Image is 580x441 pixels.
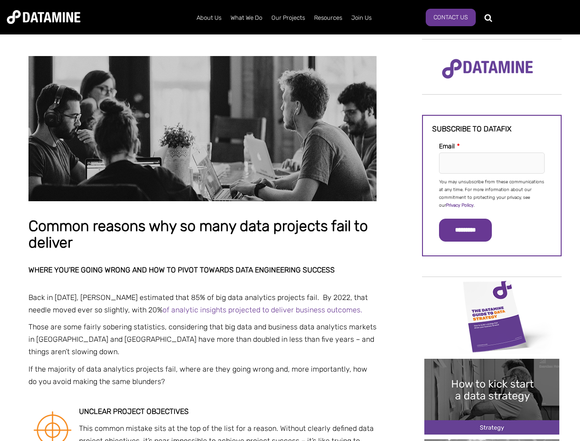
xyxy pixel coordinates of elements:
p: Back in [DATE], [PERSON_NAME] estimated that 85% of big data analytics projects fail. By 2022, th... [28,291,377,316]
a: About Us [192,6,226,30]
p: If the majority of data analytics projects fail, where are they going wrong and, more importantly... [28,363,377,388]
img: Data Strategy Cover thumbnail [424,278,559,354]
a: of analytic insights projected to deliver business outcomes. [163,305,362,314]
h3: Subscribe to datafix [432,125,552,133]
h1: Common reasons why so many data projects fail to deliver [28,218,377,251]
span: Email [439,142,455,150]
a: What We Do [226,6,267,30]
a: Our Projects [267,6,310,30]
strong: Unclear project objectives [79,407,189,416]
img: Datamine Logo No Strapline - Purple [436,53,539,85]
a: Join Us [347,6,376,30]
a: Privacy Policy [446,203,473,208]
img: Datamine [7,10,80,24]
img: 20241212 How to kick start a data strategy-2 [424,359,559,435]
h2: Where you’re going wrong and how to pivot towards data engineering success [28,266,377,274]
a: Contact Us [426,9,476,26]
p: Those are some fairly sobering statistics, considering that big data and business data analytics ... [28,321,377,358]
p: You may unsubscribe from these communications at any time. For more information about our commitm... [439,178,545,209]
a: Resources [310,6,347,30]
img: Common reasons why so many data projects fail to deliver [28,56,377,201]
